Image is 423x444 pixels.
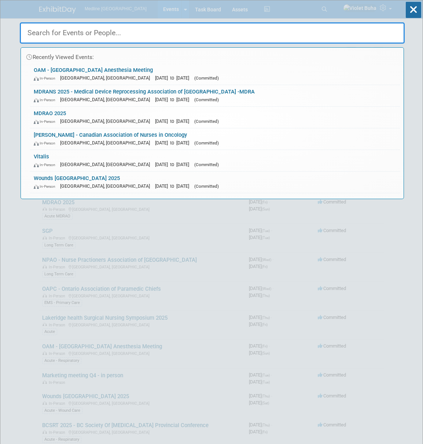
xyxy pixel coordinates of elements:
a: OAM - [GEOGRAPHIC_DATA] Anesthesia Meeting In-Person [GEOGRAPHIC_DATA], [GEOGRAPHIC_DATA] [DATE] ... [30,63,400,85]
div: Recently Viewed Events: [25,48,400,63]
span: (Committed) [194,184,219,189]
span: [GEOGRAPHIC_DATA], [GEOGRAPHIC_DATA] [60,162,154,167]
span: (Committed) [194,76,219,81]
span: [GEOGRAPHIC_DATA], [GEOGRAPHIC_DATA] [60,118,154,124]
span: [GEOGRAPHIC_DATA], [GEOGRAPHIC_DATA] [60,140,154,146]
a: Vitalis In-Person [GEOGRAPHIC_DATA], [GEOGRAPHIC_DATA] [DATE] to [DATE] (Committed) [30,150,400,171]
span: [DATE] to [DATE] [155,75,193,81]
span: [DATE] to [DATE] [155,162,193,167]
span: (Committed) [194,140,219,146]
span: [GEOGRAPHIC_DATA], [GEOGRAPHIC_DATA] [60,97,154,102]
span: In-Person [34,119,59,124]
a: Wounds [GEOGRAPHIC_DATA] 2025 In-Person [GEOGRAPHIC_DATA], [GEOGRAPHIC_DATA] [DATE] to [DATE] (Co... [30,172,400,193]
a: MDRAO 2025 In-Person [GEOGRAPHIC_DATA], [GEOGRAPHIC_DATA] [DATE] to [DATE] (Committed) [30,107,400,128]
a: MDRANS 2025 - Medical Device Reprocessing Association of [GEOGRAPHIC_DATA] -MDRA In-Person [GEOGR... [30,85,400,106]
span: (Committed) [194,119,219,124]
span: In-Person [34,141,59,146]
span: [DATE] to [DATE] [155,183,193,189]
span: [DATE] to [DATE] [155,97,193,102]
span: In-Person [34,98,59,102]
span: [GEOGRAPHIC_DATA], [GEOGRAPHIC_DATA] [60,75,154,81]
span: In-Person [34,184,59,189]
span: [DATE] to [DATE] [155,140,193,146]
span: In-Person [34,76,59,81]
span: [GEOGRAPHIC_DATA], [GEOGRAPHIC_DATA] [60,183,154,189]
span: (Committed) [194,162,219,167]
span: (Committed) [194,97,219,102]
input: Search for Events or People... [20,22,405,44]
span: [DATE] to [DATE] [155,118,193,124]
span: In-Person [34,162,59,167]
a: [PERSON_NAME] - Canadian Association of Nurses in Oncology In-Person [GEOGRAPHIC_DATA], [GEOGRAPH... [30,128,400,150]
